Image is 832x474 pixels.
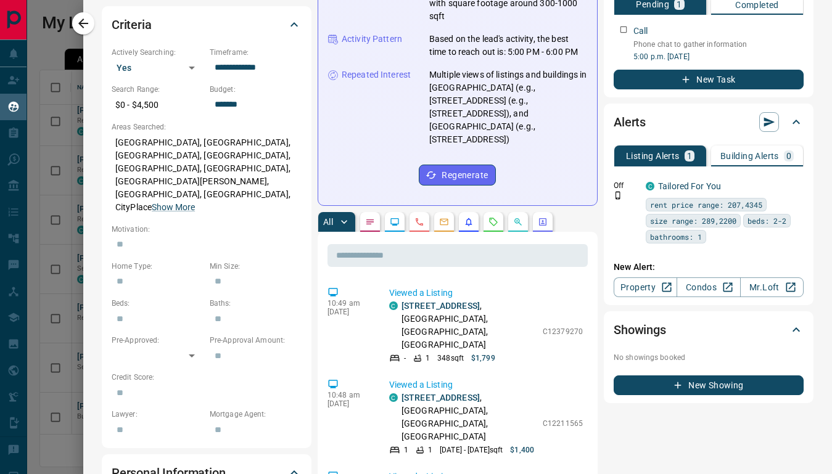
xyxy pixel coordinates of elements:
h2: Showings [614,320,666,340]
a: [STREET_ADDRESS] [402,393,480,402]
p: Home Type: [112,261,204,272]
p: Beds: [112,298,204,309]
p: Activity Pattern [342,33,402,46]
p: $0 - $4,500 [112,95,204,115]
p: [GEOGRAPHIC_DATA], [GEOGRAPHIC_DATA], [GEOGRAPHIC_DATA], [GEOGRAPHIC_DATA], [GEOGRAPHIC_DATA], [G... [112,133,302,218]
div: Criteria [112,10,302,39]
p: Based on the lead's activity, the best time to reach out is: 5:00 PM - 6:00 PM [429,33,587,59]
a: Property [614,277,677,297]
p: Off [614,180,638,191]
p: [DATE] - [DATE] sqft [440,444,503,456]
svg: Calls [414,217,424,227]
p: Search Range: [112,84,204,95]
h2: Criteria [112,15,152,35]
svg: Notes [365,217,375,227]
div: condos.ca [389,393,398,402]
p: Repeated Interest [342,68,411,81]
p: , [GEOGRAPHIC_DATA], [GEOGRAPHIC_DATA], [GEOGRAPHIC_DATA] [402,391,537,443]
svg: Requests [488,217,498,227]
svg: Agent Actions [538,217,548,227]
p: Actively Searching: [112,47,204,58]
p: [DATE] [327,399,371,408]
p: 1 [428,444,432,456]
h2: Alerts [614,112,646,132]
span: rent price range: 207,4345 [650,198,762,211]
p: 10:48 am [327,391,371,399]
span: beds: 2-2 [748,215,786,227]
p: 5:00 p.m. [DATE] [633,51,804,62]
p: C12211565 [543,418,583,429]
a: Tailored For You [658,181,721,191]
svg: Listing Alerts [464,217,474,227]
p: All [323,218,333,226]
p: Baths: [210,298,302,309]
p: Call [633,25,648,38]
div: condos.ca [389,301,398,310]
p: Areas Searched: [112,121,302,133]
a: Condos [677,277,740,297]
p: $1,799 [471,353,495,364]
button: Regenerate [419,165,496,186]
p: Viewed a Listing [389,287,583,300]
p: Multiple views of listings and buildings in [GEOGRAPHIC_DATA] (e.g., [STREET_ADDRESS] (e.g., [STR... [429,68,587,146]
span: size range: 289,2200 [650,215,736,227]
button: Show More [152,201,195,214]
svg: Lead Browsing Activity [390,217,400,227]
p: No showings booked [614,352,804,363]
button: New Task [614,70,804,89]
a: [STREET_ADDRESS] [402,301,480,311]
p: Completed [735,1,779,9]
p: , [GEOGRAPHIC_DATA], [GEOGRAPHIC_DATA], [GEOGRAPHIC_DATA] [402,300,537,351]
div: Yes [112,58,204,78]
p: Building Alerts [720,152,779,160]
p: 10:49 am [327,299,371,308]
p: 0 [786,152,791,160]
span: bathrooms: 1 [650,231,702,243]
p: Listing Alerts [626,152,680,160]
svg: Opportunities [513,217,523,227]
p: Min Size: [210,261,302,272]
p: Phone chat to gather information [633,39,804,50]
p: Viewed a Listing [389,378,583,391]
p: Pre-Approval Amount: [210,335,302,346]
p: 1 [426,353,430,364]
p: Pre-Approved: [112,335,204,346]
p: Credit Score: [112,372,302,383]
p: Timeframe: [210,47,302,58]
p: - [404,353,406,364]
p: New Alert: [614,261,804,274]
div: condos.ca [646,182,654,190]
p: 1 [404,444,408,456]
button: New Showing [614,375,804,395]
p: 1 [687,152,692,160]
div: Showings [614,315,804,345]
p: Mortgage Agent: [210,409,302,420]
p: Budget: [210,84,302,95]
div: Alerts [614,107,804,137]
p: [DATE] [327,308,371,316]
p: Motivation: [112,224,302,235]
p: $1,400 [510,444,534,456]
p: Lawyer: [112,409,204,420]
p: 348 sqft [437,353,464,364]
a: Mr.Loft [740,277,804,297]
svg: Push Notification Only [614,191,622,200]
svg: Emails [439,217,449,227]
p: C12379270 [543,326,583,337]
